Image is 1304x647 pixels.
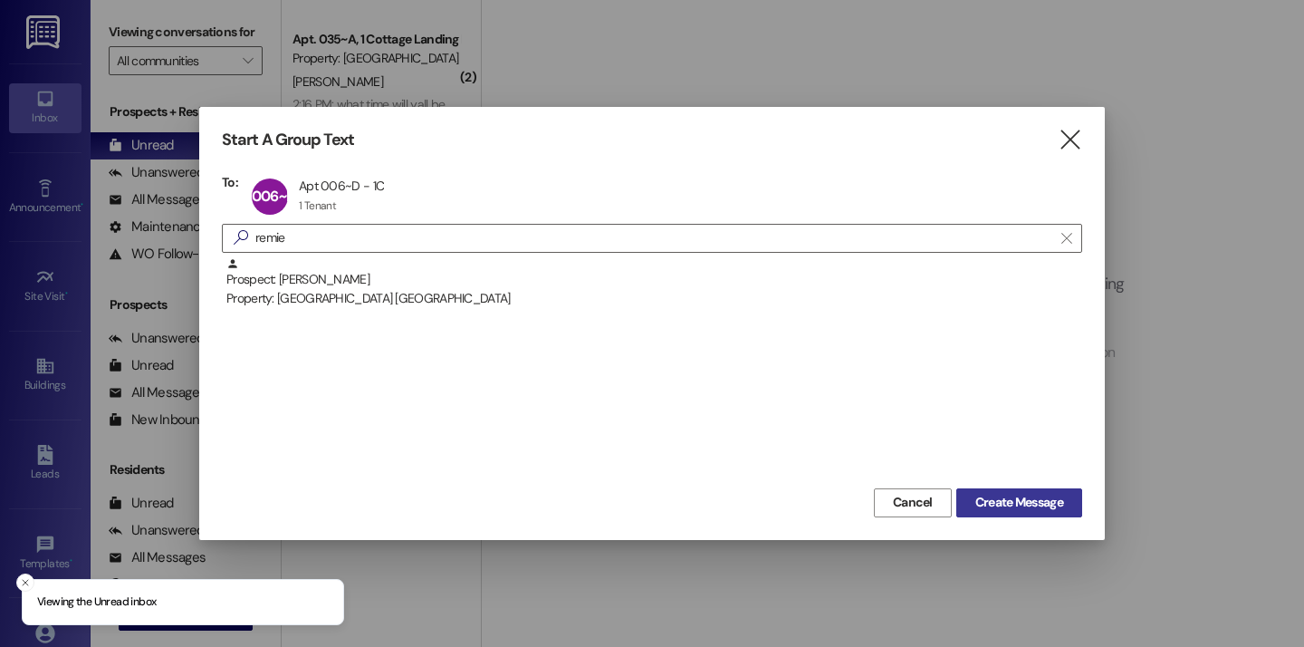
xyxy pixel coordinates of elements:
i:  [226,228,255,247]
div: Property: [GEOGRAPHIC_DATA] [GEOGRAPHIC_DATA] [226,289,1082,308]
span: 006~D [252,187,295,206]
button: Create Message [956,488,1082,517]
span: Cancel [893,493,933,512]
i:  [1061,231,1071,246]
button: Cancel [874,488,952,517]
div: Prospect: [PERSON_NAME]Property: [GEOGRAPHIC_DATA] [GEOGRAPHIC_DATA] [222,257,1082,303]
div: 1 Tenant [299,198,336,213]
span: Create Message [975,493,1063,512]
h3: To: [222,174,238,190]
p: Viewing the Unread inbox [37,594,156,611]
div: Prospect: [PERSON_NAME] [226,257,1082,309]
div: Apt 006~D - 1C [299,178,384,194]
button: Clear text [1052,225,1081,252]
input: Search for any contact or apartment [255,226,1052,251]
button: Close toast [16,574,34,592]
i:  [1058,130,1082,150]
h3: Start A Group Text [222,130,354,150]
